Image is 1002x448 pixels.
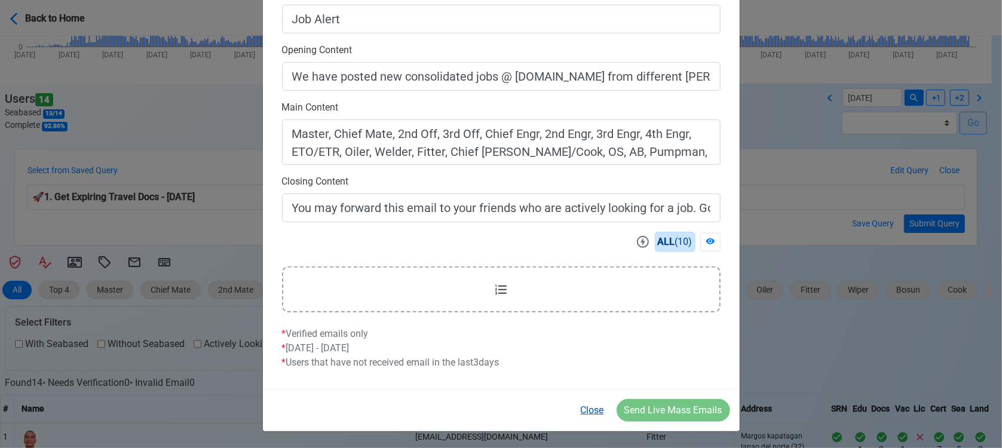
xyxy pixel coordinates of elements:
[282,44,353,56] span: Opening Content
[282,119,721,165] textarea: Master, Chief Mate, 2nd Off, 3rd Off, Chief Engr, 2nd Engr, 3rd Engr, 4th Engr, ETO/ETR, Oiler, W...
[282,327,721,341] p: Verified emails only
[282,62,721,91] input: Opening Content
[282,355,721,370] p: Users that have not received email in the last 3 days
[282,5,721,33] input: Title
[573,399,612,422] button: Close
[282,341,721,355] p: [DATE] - [DATE]
[655,232,695,252] span: ( 10 )
[282,176,349,187] span: Closing Content
[282,100,339,115] label: Main Content
[658,236,675,247] b: ALL
[282,194,721,222] input: Closing Content
[617,399,730,422] button: Send Live Mass Emails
